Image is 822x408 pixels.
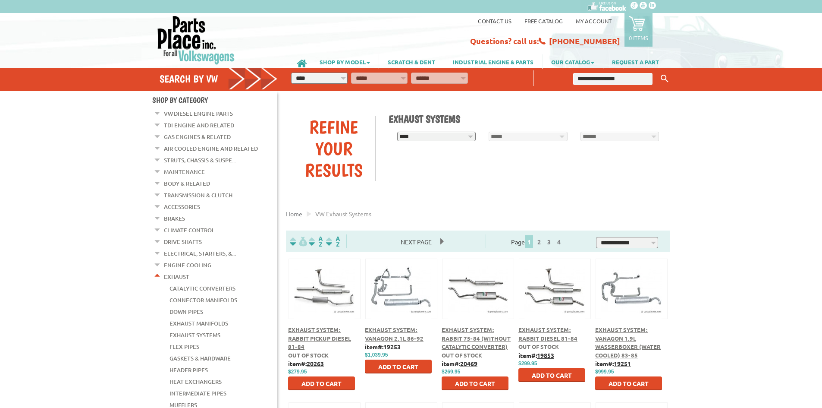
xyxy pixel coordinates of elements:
span: $1,039.95 [365,352,388,358]
span: Add to Cart [378,363,418,370]
a: SHOP BY MODEL [311,54,379,69]
a: Intermediate Pipes [169,388,226,399]
span: Add to Cart [609,380,649,387]
a: Engine Cooling [164,259,211,271]
a: Exhaust Systems [169,329,220,341]
b: item#: [518,351,554,359]
img: Sort by Headline [307,237,324,247]
img: Sort by Sales Rank [324,237,342,247]
span: Out of stock [288,351,329,359]
b: item#: [595,360,631,367]
span: $279.95 [288,369,307,375]
a: Exhaust System: Rabbit Pickup Diesel 81-84 [288,326,351,350]
a: Exhaust System: Vanagon 2.1L 86-92 [365,326,424,342]
a: Brakes [164,213,185,224]
a: Air Cooled Engine and Related [164,143,258,154]
button: Add to Cart [365,360,432,373]
h4: Search by VW [160,73,278,85]
a: Exhaust [164,271,189,282]
span: Add to Cart [301,380,342,387]
button: Keyword Search [658,72,671,86]
u: 19251 [614,360,631,367]
a: 0 items [624,13,653,47]
a: Exhaust System: Vanagon 1.9L Wasserboxer (Water Cooled) 83-85 [595,326,661,359]
div: Page [486,234,588,248]
span: $269.95 [442,369,460,375]
b: item#: [288,360,324,367]
a: VW Diesel Engine Parts [164,108,233,119]
span: Next Page [392,235,440,248]
a: Exhaust System: Rabbit Diesel 81-84 [518,326,577,342]
a: Drive Shafts [164,236,202,247]
button: Add to Cart [595,376,662,390]
a: Down Pipes [169,306,203,317]
a: Climate Control [164,225,215,236]
p: 0 items [629,34,648,41]
button: Add to Cart [442,376,508,390]
h4: Shop By Category [152,95,277,104]
u: 20469 [460,360,477,367]
u: 19253 [383,343,401,351]
a: Contact us [478,17,511,25]
span: Out of stock [442,351,482,359]
img: Parts Place Inc! [157,15,235,65]
a: SCRATCH & DENT [379,54,444,69]
a: Flex Pipes [169,341,199,352]
span: Add to Cart [455,380,495,387]
span: 1 [525,235,533,248]
a: Next Page [392,238,440,246]
a: Catalytic Converters [169,283,235,294]
a: Header Pipes [169,364,208,376]
span: Add to Cart [532,371,572,379]
span: $299.95 [518,361,537,367]
a: Heat Exchangers [169,376,222,387]
a: Connector Manifolds [169,294,237,306]
a: Maintenance [164,166,205,177]
b: item#: [442,360,477,367]
a: Electrical, Starters, &... [164,248,236,259]
button: Add to Cart [518,368,585,382]
h1: Exhaust Systems [389,113,664,125]
a: Exhaust Manifolds [169,318,228,329]
a: My Account [576,17,612,25]
span: $999.95 [595,369,614,375]
u: 20263 [307,360,324,367]
a: 3 [545,238,553,246]
a: Struts, Chassis & Suspe... [164,155,236,166]
button: Add to Cart [288,376,355,390]
a: TDI Engine and Related [164,120,234,131]
span: Out of stock [518,343,559,350]
a: Transmission & Clutch [164,190,232,201]
img: filterpricelow.svg [290,237,307,247]
a: Body & Related [164,178,210,189]
a: Free Catalog [524,17,563,25]
a: 2 [535,238,543,246]
u: 19853 [537,351,554,359]
a: Exhaust System: Rabbit 75-84 (Without Catalytic Converter) [442,326,511,350]
a: 4 [555,238,563,246]
a: INDUSTRIAL ENGINE & PARTS [444,54,542,69]
span: VW exhaust systems [315,210,371,218]
a: OUR CATALOG [543,54,603,69]
a: Accessories [164,201,200,212]
a: Gaskets & Hardware [169,353,231,364]
a: REQUEST A PART [603,54,668,69]
a: Home [286,210,302,218]
b: item#: [365,343,401,351]
a: Gas Engines & Related [164,131,231,142]
div: Refine Your Results [292,116,375,181]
